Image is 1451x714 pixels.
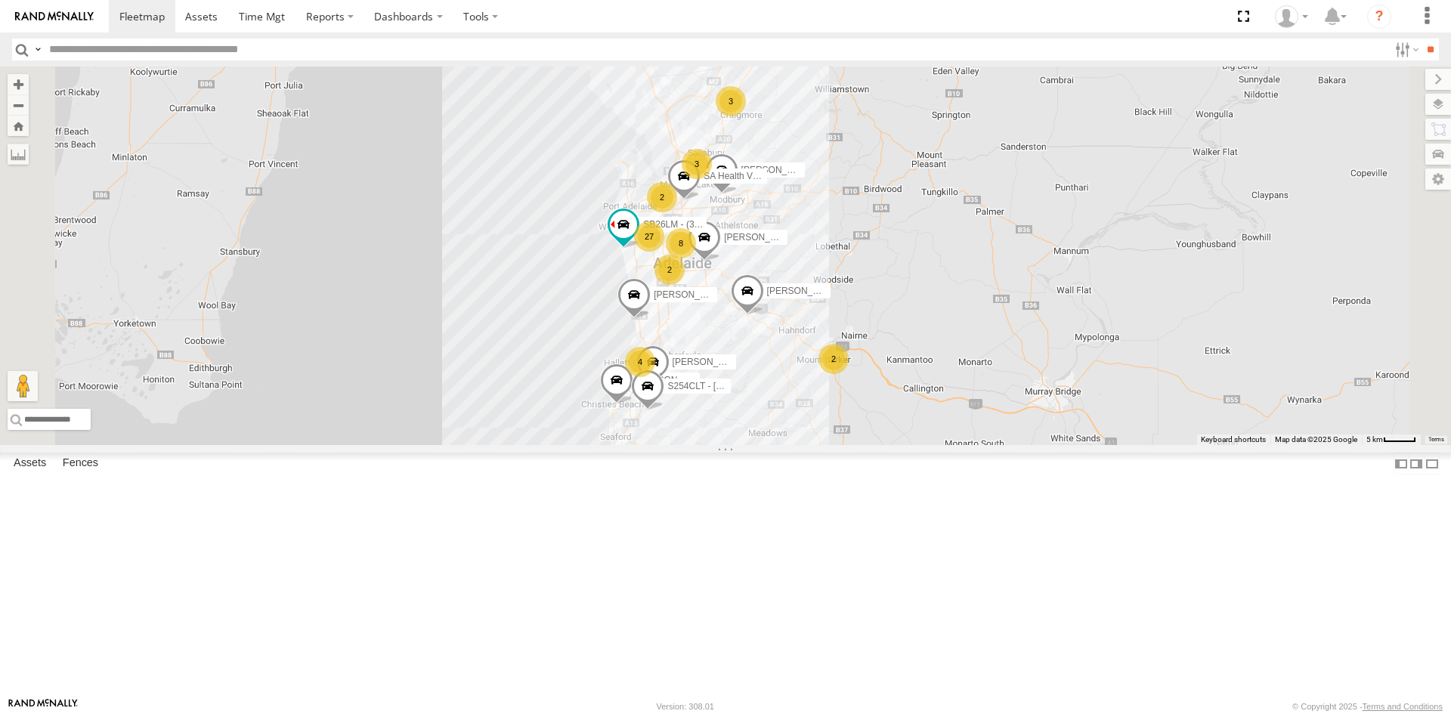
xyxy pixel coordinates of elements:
a: Terms (opens in new tab) [1428,437,1444,443]
label: Dock Summary Table to the Right [1409,453,1424,474]
label: Map Settings [1425,168,1451,190]
label: Search Filter Options [1389,39,1422,60]
span: S254CLT - [PERSON_NAME] [667,381,787,391]
span: [PERSON_NAME] [654,289,729,299]
div: Peter Lu [1270,5,1313,28]
span: [PERSON_NAME] [724,232,799,243]
button: Zoom in [8,74,29,94]
a: Terms and Conditions [1363,702,1443,711]
div: 8 [666,228,696,258]
label: Search Query [32,39,44,60]
span: [PERSON_NAME] [741,165,816,175]
label: Fences [55,453,106,474]
button: Zoom out [8,94,29,116]
span: SA Health VDC [704,171,766,181]
span: [PERSON_NAME] [767,285,842,295]
div: 2 [654,255,685,285]
div: © Copyright 2025 - [1292,702,1443,711]
span: 5 km [1366,435,1383,444]
button: Drag Pegman onto the map to open Street View [8,371,38,401]
div: 2 [647,182,677,212]
label: Assets [6,453,54,474]
button: Keyboard shortcuts [1201,434,1266,445]
a: Visit our Website [8,699,78,714]
button: Map Scale: 5 km per 40 pixels [1362,434,1421,445]
label: Hide Summary Table [1425,453,1440,474]
div: 3 [716,86,746,116]
img: rand-logo.svg [15,11,94,22]
i: ? [1367,5,1391,29]
div: Version: 308.01 [657,702,714,711]
span: Map data ©2025 Google [1275,435,1357,444]
label: Dock Summary Table to the Left [1394,453,1409,474]
div: 4 [625,347,655,377]
span: [PERSON_NAME] [673,357,747,367]
span: [PERSON_NAME] [636,374,711,385]
div: 2 [818,344,849,374]
div: 27 [634,221,664,252]
button: Zoom Home [8,116,29,136]
span: SB26LM - (3P HINO) R7 [643,219,742,230]
label: Measure [8,144,29,165]
div: 3 [682,149,712,179]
